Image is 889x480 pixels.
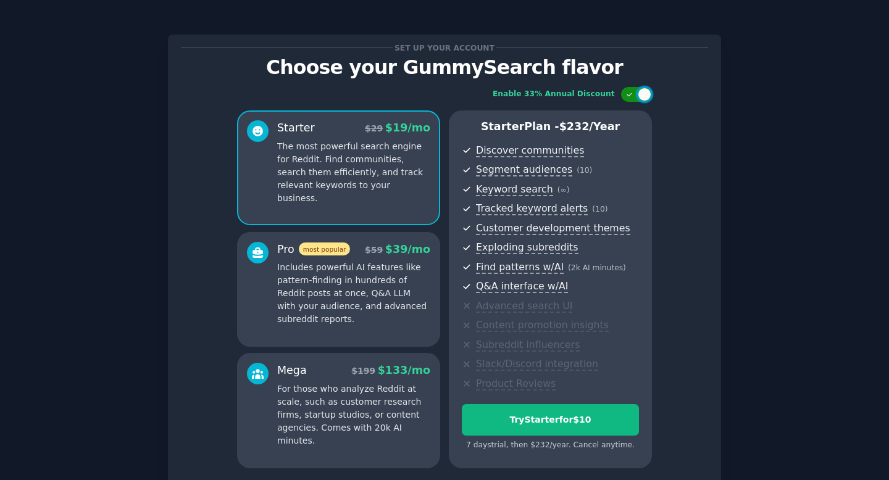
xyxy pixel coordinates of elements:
span: Set up your account [393,41,497,54]
div: Pro [277,242,350,257]
div: 7 days trial, then $ 232 /year . Cancel anytime. [462,440,639,451]
button: TryStarterfor$10 [462,404,639,436]
div: Starter [277,120,315,136]
span: $ 59 [365,245,383,255]
p: Includes powerful AI features like pattern-finding in hundreds of Reddit posts at once, Q&A LLM w... [277,261,430,326]
span: ( ∞ ) [557,186,570,194]
span: ( 2k AI minutes ) [568,263,626,272]
span: Discover communities [476,144,584,157]
span: $ 39 /mo [385,243,430,255]
span: $ 19 /mo [385,122,430,134]
span: Customer development themes [476,222,630,235]
span: Q&A interface w/AI [476,280,568,293]
span: $ 133 /mo [378,364,430,376]
span: $ 199 [351,366,375,376]
span: $ 29 [365,123,383,133]
span: $ 232 /year [559,120,620,133]
div: Mega [277,363,307,378]
span: Tracked keyword alerts [476,202,588,215]
span: Exploding subreddits [476,241,578,254]
p: For those who analyze Reddit at scale, such as customer research firms, startup studios, or conte... [277,383,430,447]
span: Keyword search [476,183,553,196]
div: Try Starter for $10 [462,413,638,426]
span: Advanced search UI [476,300,572,313]
span: ( 10 ) [577,166,592,175]
span: Subreddit influencers [476,339,580,352]
span: Content promotion insights [476,319,609,332]
span: Product Reviews [476,378,556,391]
span: most popular [299,242,351,255]
span: Segment audiences [476,163,572,176]
p: Starter Plan - [462,119,639,134]
span: ( 10 ) [592,205,607,213]
p: The most powerful search engine for Reddit. Find communities, search them efficiently, and track ... [277,140,430,205]
div: Enable 33% Annual Discount [493,89,615,100]
p: Choose your GummySearch flavor [181,57,708,78]
span: Find patterns w/AI [476,261,564,274]
span: Slack/Discord integration [476,358,598,371]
